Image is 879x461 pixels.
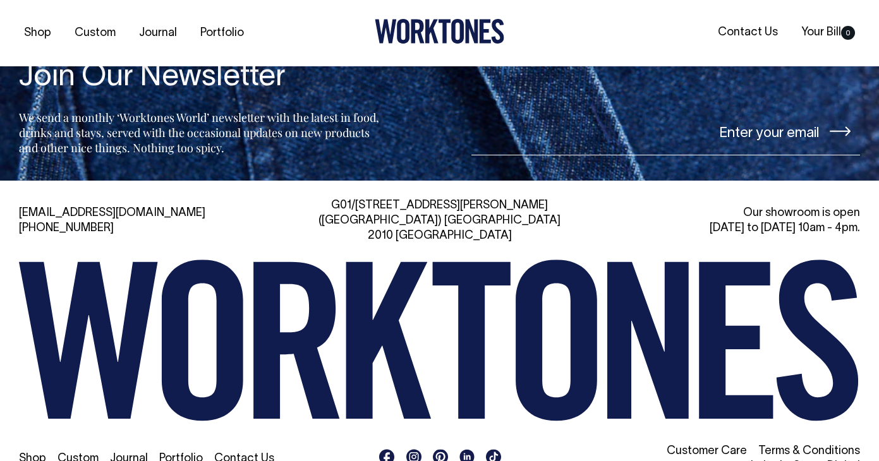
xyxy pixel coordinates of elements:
a: Customer Care [667,446,747,457]
a: [EMAIL_ADDRESS][DOMAIN_NAME] [19,208,205,219]
h4: Join Our Newsletter [19,61,383,95]
div: Our showroom is open [DATE] to [DATE] 10am - 4pm. [592,206,860,236]
a: Portfolio [195,23,249,44]
a: [PHONE_NUMBER] [19,223,114,234]
a: Custom [70,23,121,44]
input: Enter your email [471,108,860,155]
a: Shop [19,23,56,44]
span: 0 [841,26,855,40]
p: We send a monthly ‘Worktones World’ newsletter with the latest in food, drinks and stays, served ... [19,110,383,155]
a: Your Bill0 [796,22,860,43]
a: Journal [134,23,182,44]
div: G01/[STREET_ADDRESS][PERSON_NAME] ([GEOGRAPHIC_DATA]) [GEOGRAPHIC_DATA] 2010 [GEOGRAPHIC_DATA] [306,198,574,244]
a: Contact Us [713,22,783,43]
a: Terms & Conditions [758,446,860,457]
